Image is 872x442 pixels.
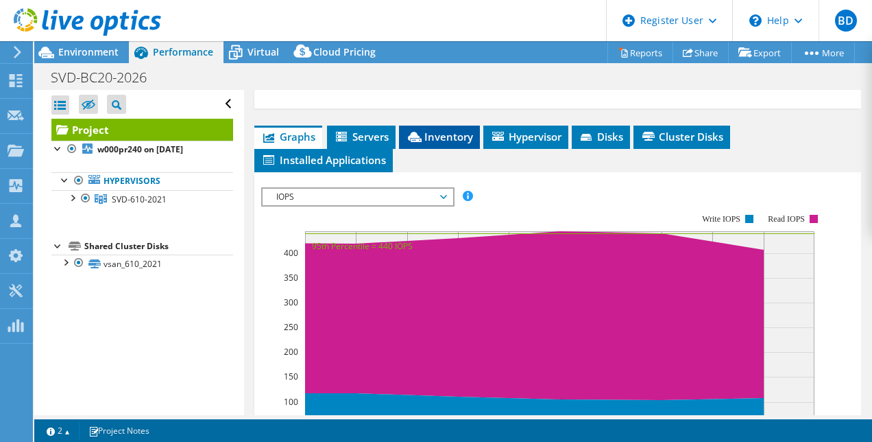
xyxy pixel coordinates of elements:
a: Hypervisors [51,172,233,190]
div: Shared Cluster Disks [84,238,233,255]
text: 400 [284,247,298,259]
span: Installed Applications [261,153,386,167]
text: Read IOPS [768,214,805,224]
span: Virtual [247,45,279,58]
a: SVD-610-2021 [51,190,233,208]
text: 95th Percentile = 440 IOPS [312,240,413,252]
text: 350 [284,272,298,283]
text: Write IOPS [702,214,740,224]
span: Graphs [261,130,315,143]
a: w000pr240 on [DATE] [51,141,233,159]
h1: SVD-BC20-2026 [45,70,168,85]
svg: \n [749,14,762,27]
span: Performance [153,45,213,58]
a: 2 [37,422,80,439]
a: Share [673,42,729,63]
span: Cluster Disks [640,130,723,143]
text: 250 [284,321,298,333]
span: Inventory [406,130,473,143]
text: 300 [284,296,298,308]
span: BD [835,10,857,32]
span: Environment [58,45,119,58]
span: Cloud Pricing [313,45,376,58]
a: More Information [268,80,348,91]
text: 100 [284,396,298,408]
b: w000pr240 on [DATE] [97,143,183,155]
a: vsan_610_2021 [51,255,233,272]
a: Project Notes [79,422,159,439]
span: Servers [334,130,389,143]
a: Project [51,119,233,141]
a: Reports [607,42,673,63]
a: Export [728,42,792,63]
span: SVD-610-2021 [112,194,167,205]
span: Disks [579,130,623,143]
text: 150 [284,371,298,382]
a: More [791,42,855,63]
span: Hypervisor [490,130,561,143]
span: IOPS [269,189,446,205]
text: 200 [284,346,298,358]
